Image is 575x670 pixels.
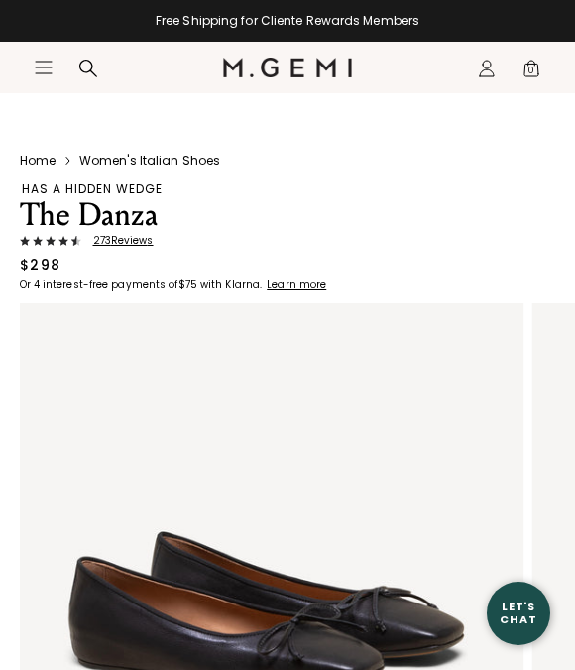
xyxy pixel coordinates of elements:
[81,235,154,247] span: 273 Review s
[34,58,54,77] button: Open site menu
[200,277,265,292] klarna-placement-style-body: with Klarna
[20,255,61,275] div: $298
[20,196,327,235] h1: The Danza
[265,279,326,291] a: Learn more
[178,277,197,292] klarna-placement-style-amount: $75
[20,153,56,169] a: Home
[20,235,327,247] a: 273Reviews
[267,277,326,292] klarna-placement-style-cta: Learn more
[79,153,220,169] a: Women's Italian Shoes
[487,601,550,625] div: Let's Chat
[521,63,541,82] span: 0
[223,58,353,77] img: M.Gemi
[20,277,178,292] klarna-placement-style-body: Or 4 interest-free payments of
[22,181,327,196] div: Has A Hidden Wedge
